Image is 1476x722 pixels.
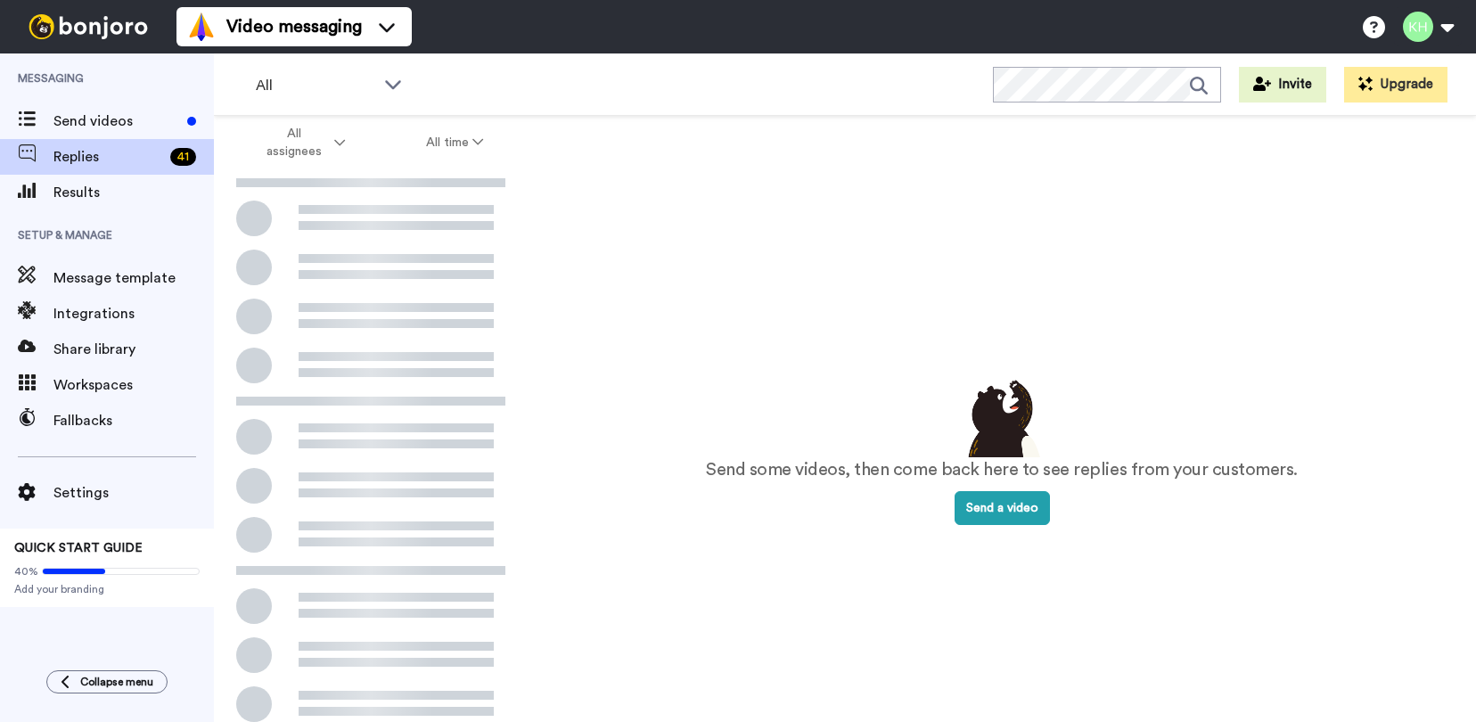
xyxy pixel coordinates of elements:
span: All assignees [258,125,331,160]
span: Send videos [53,111,180,132]
img: vm-color.svg [187,12,216,41]
img: bj-logo-header-white.svg [21,14,155,39]
span: Video messaging [226,14,362,39]
span: QUICK START GUIDE [14,542,143,554]
span: Integrations [53,303,214,324]
button: Upgrade [1344,67,1447,103]
span: Results [53,182,214,203]
button: All time [386,127,525,159]
p: Send some videos, then come back here to see replies from your customers. [706,457,1298,483]
span: Message template [53,267,214,289]
button: All assignees [217,118,386,168]
img: results-emptystates.png [957,375,1046,457]
span: Workspaces [53,374,214,396]
a: Send a video [955,502,1050,514]
span: Collapse menu [80,675,153,689]
span: Replies [53,146,163,168]
div: 41 [170,148,196,166]
button: Send a video [955,491,1050,525]
span: Settings [53,482,214,504]
button: Invite [1239,67,1326,103]
span: 40% [14,564,38,578]
span: Fallbacks [53,410,214,431]
button: Collapse menu [46,670,168,693]
span: All [256,75,375,96]
span: Share library [53,339,214,360]
span: Add your branding [14,582,200,596]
